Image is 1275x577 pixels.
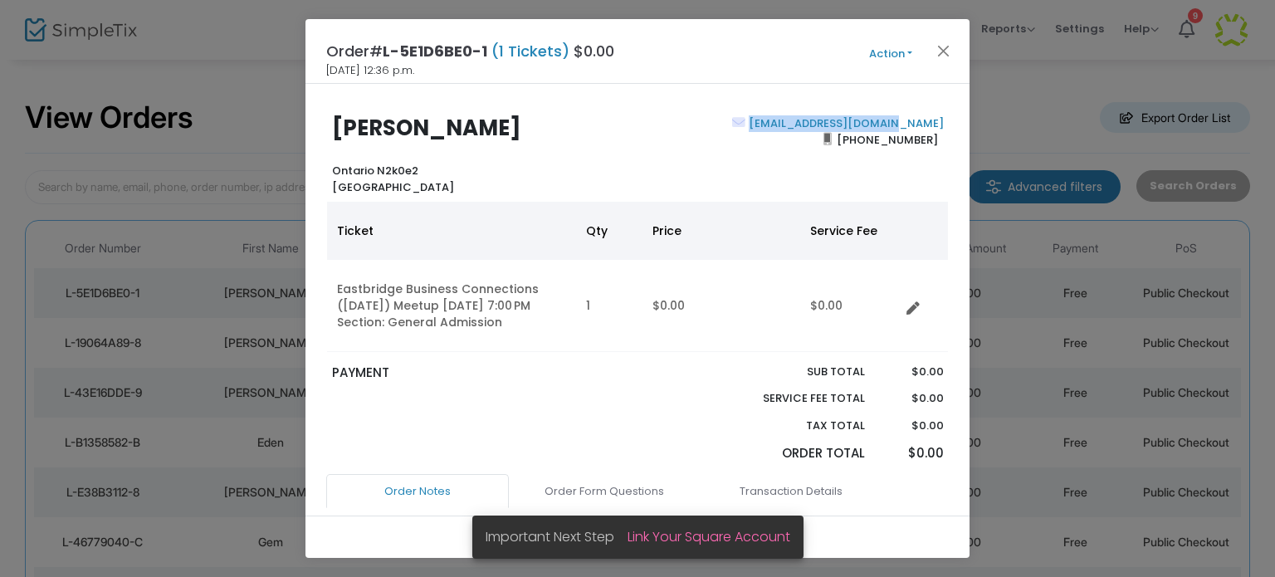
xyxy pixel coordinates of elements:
[724,390,865,407] p: Service Fee Total
[800,202,900,260] th: Service Fee
[642,260,800,352] td: $0.00
[700,474,882,509] a: Transaction Details
[383,41,487,61] span: L-5E1D6BE0-1
[628,527,790,546] a: Link Your Square Account
[332,113,521,143] b: [PERSON_NAME]
[724,418,865,434] p: Tax Total
[745,115,944,131] a: [EMAIL_ADDRESS][DOMAIN_NAME]
[881,418,943,434] p: $0.00
[487,41,574,61] span: (1 Tickets)
[881,364,943,380] p: $0.00
[332,163,454,195] b: Ontario N2k0e2 [GEOGRAPHIC_DATA]
[881,444,943,463] p: $0.00
[327,202,576,260] th: Ticket
[724,444,865,463] p: Order Total
[576,260,642,352] td: 1
[724,364,865,380] p: Sub total
[326,62,414,79] span: [DATE] 12:36 p.m.
[576,202,642,260] th: Qty
[800,260,900,352] td: $0.00
[327,260,576,352] td: Eastbridge Business Connections ([DATE]) Meetup [DATE] 7:00 PM Section: General Admission
[326,40,614,62] h4: Order# $0.00
[933,40,955,61] button: Close
[330,507,513,542] a: Admission Details
[327,202,948,352] div: Data table
[326,474,509,509] a: Order Notes
[841,45,940,63] button: Action
[642,202,800,260] th: Price
[332,364,630,383] p: PAYMENT
[881,390,943,407] p: $0.00
[832,126,944,153] span: [PHONE_NUMBER]
[486,527,628,546] span: Important Next Step
[513,474,696,509] a: Order Form Questions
